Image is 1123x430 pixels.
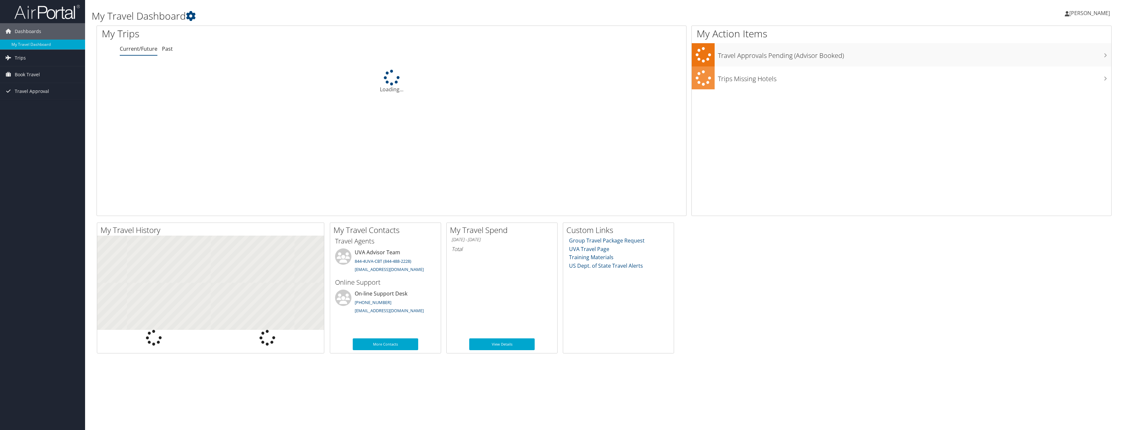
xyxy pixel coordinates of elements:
a: UVA Travel Page [569,245,609,253]
h1: My Trips [102,27,436,41]
a: [EMAIL_ADDRESS][DOMAIN_NAME] [355,266,424,272]
h2: My Travel History [100,224,324,236]
span: Dashboards [15,23,41,40]
h3: Travel Agents [335,237,436,246]
a: More Contacts [353,338,418,350]
a: Training Materials [569,254,614,261]
a: Travel Approvals Pending (Advisor Booked) [692,43,1111,66]
span: Trips [15,50,26,66]
a: US Dept. of State Travel Alerts [569,262,643,269]
a: [PHONE_NUMBER] [355,299,391,305]
li: On-line Support Desk [332,290,439,316]
a: Past [162,45,173,52]
h2: My Travel Spend [450,224,557,236]
a: [EMAIL_ADDRESS][DOMAIN_NAME] [355,308,424,314]
h1: My Action Items [692,27,1111,41]
h6: Total [452,245,552,253]
a: 844-4UVA-CBT (844-488-2228) [355,258,411,264]
a: Trips Missing Hotels [692,66,1111,90]
h2: My Travel Contacts [333,224,441,236]
li: UVA Advisor Team [332,248,439,275]
h3: Travel Approvals Pending (Advisor Booked) [718,48,1111,60]
span: Travel Approval [15,83,49,99]
a: [PERSON_NAME] [1065,3,1116,23]
a: Current/Future [120,45,157,52]
img: airportal-logo.png [14,4,80,20]
h1: My Travel Dashboard [92,9,775,23]
h3: Online Support [335,278,436,287]
span: Book Travel [15,66,40,83]
h3: Trips Missing Hotels [718,71,1111,83]
span: [PERSON_NAME] [1069,9,1110,17]
a: View Details [469,338,535,350]
h6: [DATE] - [DATE] [452,237,552,243]
h2: Custom Links [566,224,674,236]
div: Loading... [97,70,686,93]
a: Group Travel Package Request [569,237,645,244]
